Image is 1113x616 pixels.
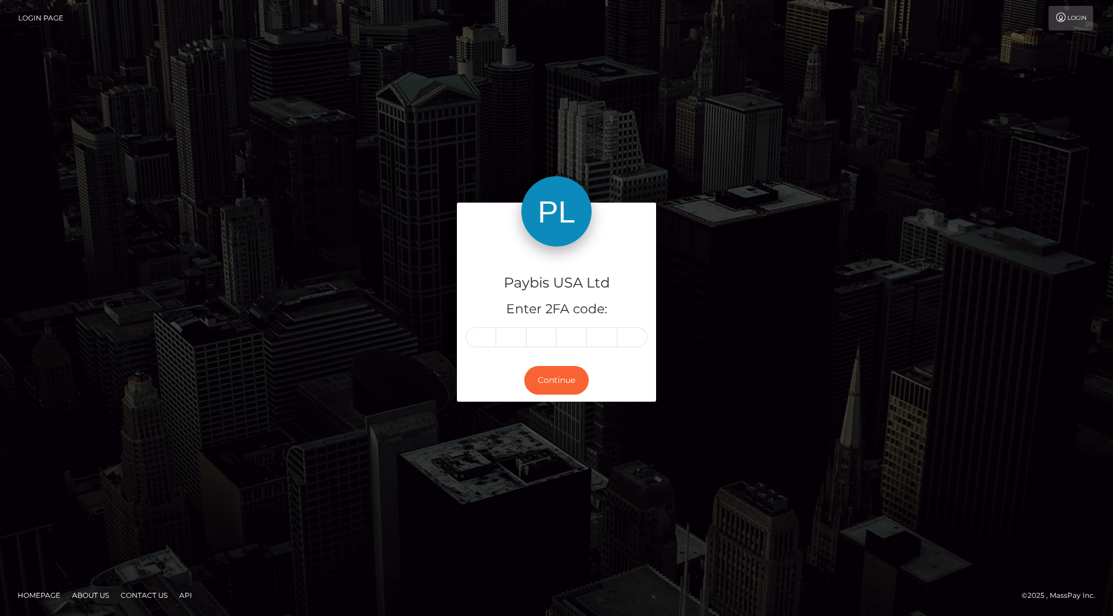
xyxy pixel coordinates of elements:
[466,300,647,319] h5: Enter 2FA code:
[521,176,592,247] img: Paybis USA Ltd
[13,586,65,604] a: Homepage
[466,273,647,293] h4: Paybis USA Ltd
[67,586,114,604] a: About Us
[1022,589,1104,602] div: © 2025 , MassPay Inc.
[18,6,63,30] a: Login Page
[1049,6,1093,30] a: Login
[524,366,589,395] button: Continue
[175,586,197,604] a: API
[116,586,172,604] a: Contact Us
